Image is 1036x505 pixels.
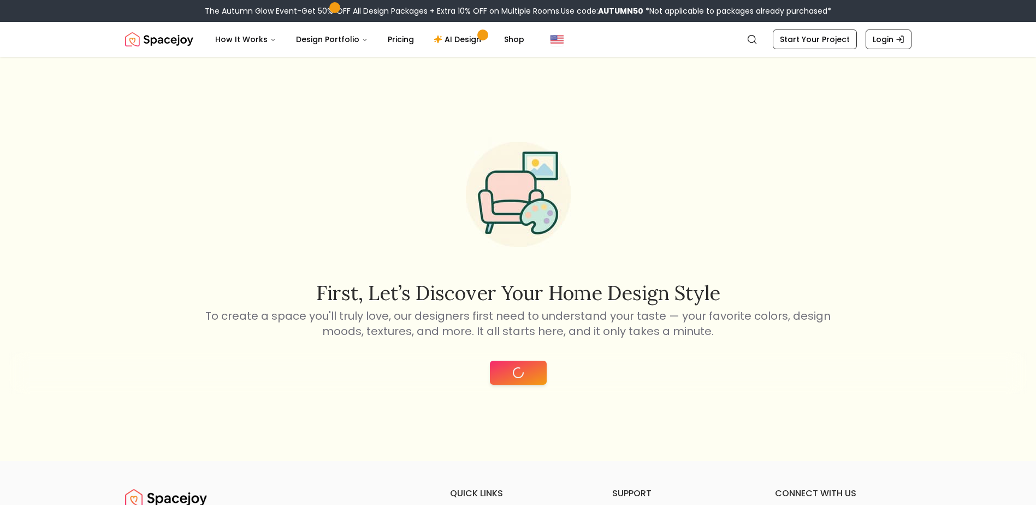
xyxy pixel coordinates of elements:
[125,28,193,50] img: Spacejoy Logo
[379,28,423,50] a: Pricing
[125,28,193,50] a: Spacejoy
[612,487,749,500] h6: support
[448,125,588,265] img: Start Style Quiz Illustration
[550,33,564,46] img: United States
[206,28,533,50] nav: Main
[125,22,911,57] nav: Global
[204,308,833,339] p: To create a space you'll truly love, our designers first need to understand your taste — your fav...
[204,282,833,304] h2: First, let’s discover your home design style
[773,30,857,49] a: Start Your Project
[598,5,643,16] b: AUTUMN50
[866,30,911,49] a: Login
[287,28,377,50] button: Design Portfolio
[643,5,831,16] span: *Not applicable to packages already purchased*
[206,28,285,50] button: How It Works
[450,487,587,500] h6: quick links
[425,28,493,50] a: AI Design
[205,5,831,16] div: The Autumn Glow Event-Get 50% OFF All Design Packages + Extra 10% OFF on Multiple Rooms.
[495,28,533,50] a: Shop
[561,5,643,16] span: Use code:
[775,487,911,500] h6: connect with us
